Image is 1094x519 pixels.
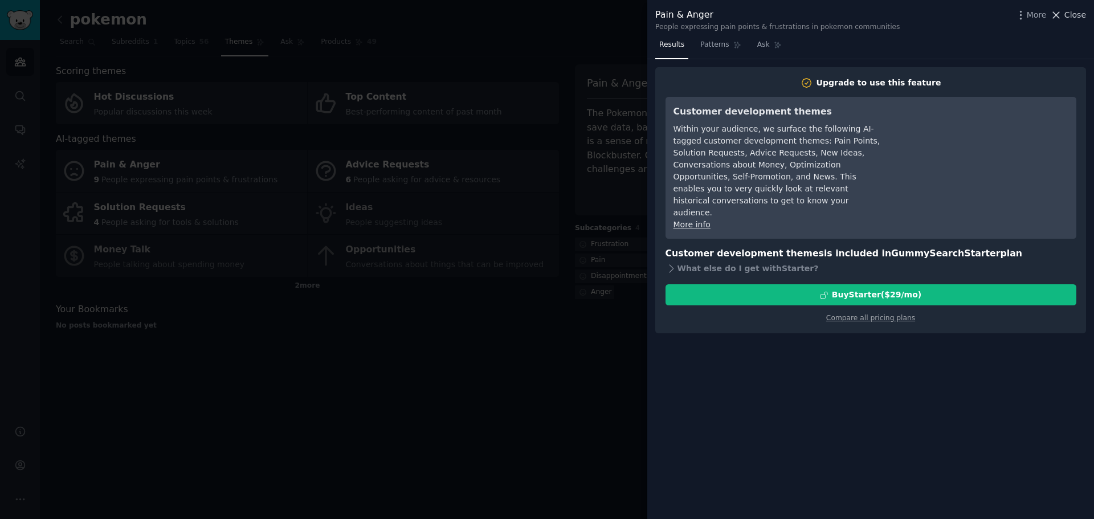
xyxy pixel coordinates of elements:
[832,289,921,301] div: Buy Starter ($ 29 /mo )
[696,36,745,59] a: Patterns
[826,314,915,322] a: Compare all pricing plans
[666,260,1076,276] div: What else do I get with Starter ?
[673,220,711,229] a: More info
[891,248,1000,259] span: GummySearch Starter
[1027,9,1047,21] span: More
[655,8,900,22] div: Pain & Anger
[1064,9,1086,21] span: Close
[753,36,786,59] a: Ask
[1050,9,1086,21] button: Close
[817,77,941,89] div: Upgrade to use this feature
[655,36,688,59] a: Results
[655,22,900,32] div: People expressing pain points & frustrations in pokemon communities
[666,247,1076,261] h3: Customer development themes is included in plan
[1015,9,1047,21] button: More
[700,40,729,50] span: Patterns
[673,123,881,219] div: Within your audience, we surface the following AI-tagged customer development themes: Pain Points...
[659,40,684,50] span: Results
[757,40,770,50] span: Ask
[897,105,1068,190] iframe: YouTube video player
[666,284,1076,305] button: BuyStarter($29/mo)
[673,105,881,119] h3: Customer development themes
